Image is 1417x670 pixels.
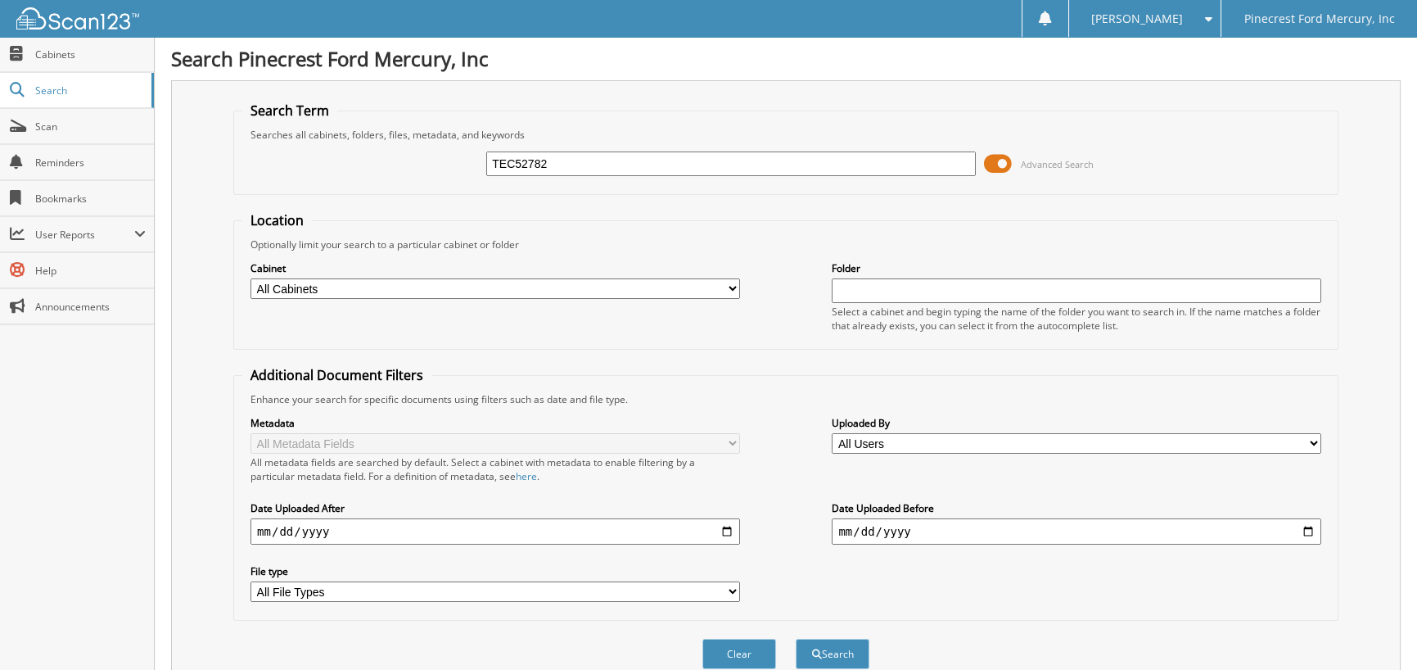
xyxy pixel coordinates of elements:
span: Help [35,264,146,278]
span: User Reports [35,228,134,242]
span: [PERSON_NAME] [1091,14,1183,24]
div: All metadata fields are searched by default. Select a cabinet with metadata to enable filtering b... [250,455,740,483]
h1: Search Pinecrest Ford Mercury, Inc [171,45,1401,72]
label: Uploaded By [832,416,1321,430]
legend: Additional Document Filters [242,366,431,384]
div: Optionally limit your search to a particular cabinet or folder [242,238,1329,251]
span: Search [35,84,143,97]
img: scan123-logo-white.svg [16,7,139,29]
a: here [516,469,537,483]
label: File type [250,564,740,578]
button: Clear [702,639,776,669]
span: Pinecrest Ford Mercury, Inc [1244,14,1395,24]
label: Cabinet [250,261,740,275]
label: Date Uploaded Before [832,501,1321,515]
iframe: Chat Widget [1335,591,1417,670]
div: Searches all cabinets, folders, files, metadata, and keywords [242,128,1329,142]
legend: Location [242,211,312,229]
button: Search [796,639,869,669]
label: Metadata [250,416,740,430]
legend: Search Term [242,102,337,120]
span: Reminders [35,156,146,170]
label: Folder [832,261,1321,275]
input: start [250,518,740,545]
span: Bookmarks [35,192,146,206]
span: Announcements [35,300,146,314]
span: Cabinets [35,48,146,61]
label: Date Uploaded After [250,501,740,515]
div: Enhance your search for specific documents using filters such as date and file type. [242,392,1329,406]
span: Advanced Search [1021,158,1094,170]
input: end [832,518,1321,545]
div: Select a cabinet and begin typing the name of the folder you want to search in. If the name match... [832,305,1321,333]
span: Scan [35,120,146,134]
